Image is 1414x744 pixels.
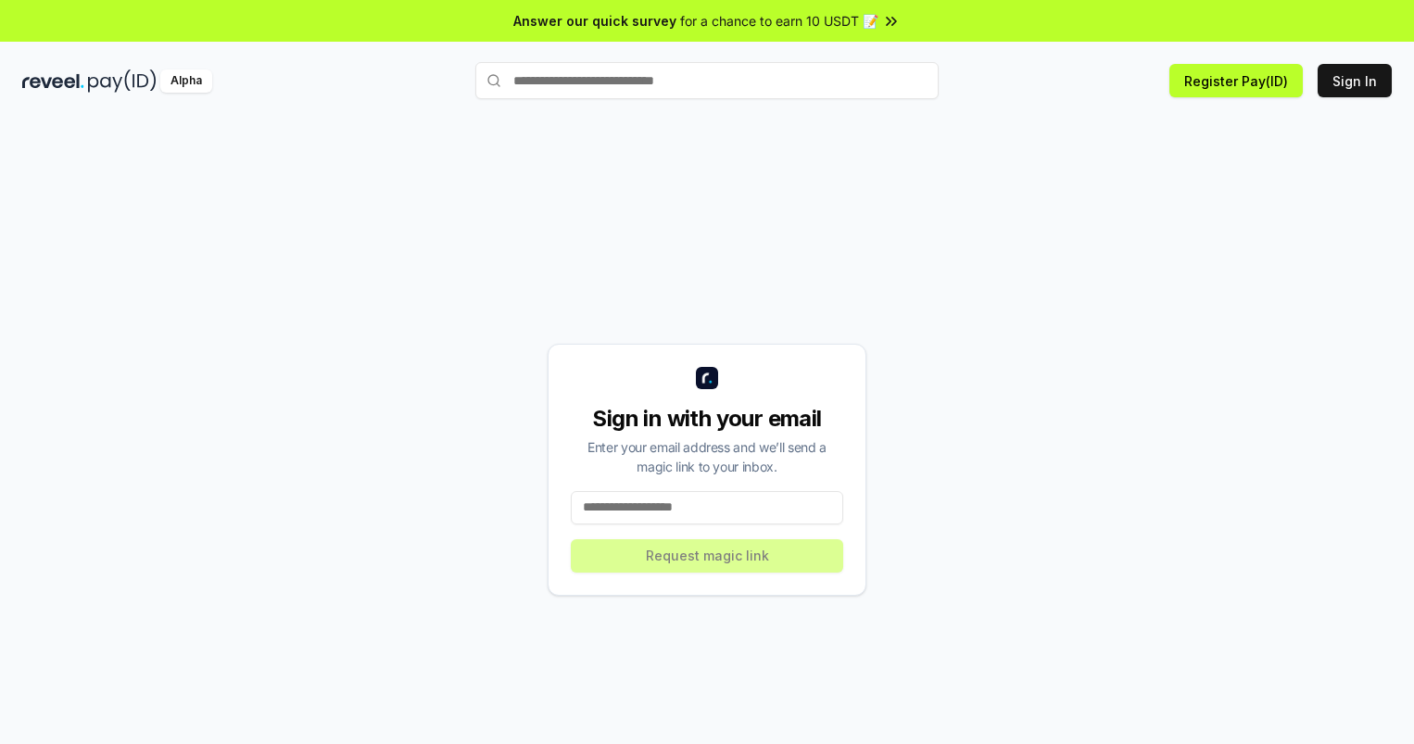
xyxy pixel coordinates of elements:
button: Register Pay(ID) [1169,64,1303,97]
div: Sign in with your email [571,404,843,434]
span: Answer our quick survey [513,11,676,31]
span: for a chance to earn 10 USDT 📝 [680,11,878,31]
img: pay_id [88,69,157,93]
button: Sign In [1318,64,1392,97]
img: reveel_dark [22,69,84,93]
img: logo_small [696,367,718,389]
div: Alpha [160,69,212,93]
div: Enter your email address and we’ll send a magic link to your inbox. [571,437,843,476]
